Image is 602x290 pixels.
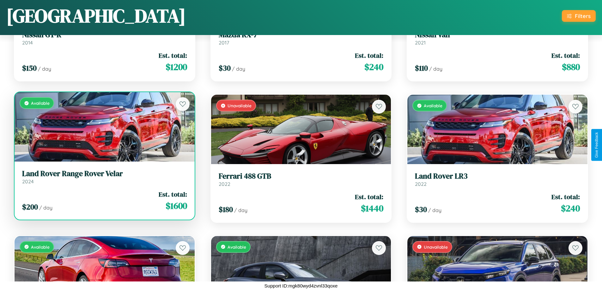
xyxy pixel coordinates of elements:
[159,51,187,60] span: Est. total:
[22,202,38,212] span: $ 200
[22,39,33,46] span: 2014
[166,199,187,212] span: $ 1600
[219,39,229,46] span: 2017
[228,244,246,250] span: Available
[22,178,34,185] span: 2024
[415,172,580,187] a: Land Rover LR32022
[22,63,37,73] span: $ 150
[265,281,338,290] p: Support ID: mgk80wyd4zvnl33qoxe
[575,13,591,19] div: Filters
[22,169,187,185] a: Land Rover Range Rover Velar2024
[355,51,383,60] span: Est. total:
[219,181,230,187] span: 2022
[364,61,383,73] span: $ 240
[22,30,187,46] a: Nissan GT-R2014
[415,63,428,73] span: $ 110
[219,30,384,46] a: Mazda RX-72017
[219,172,384,187] a: Ferrari 488 GTB2022
[219,172,384,181] h3: Ferrari 488 GTB
[424,244,448,250] span: Unavailable
[551,192,580,201] span: Est. total:
[22,30,187,39] h3: Nissan GT-R
[166,61,187,73] span: $ 1200
[355,192,383,201] span: Est. total:
[415,39,426,46] span: 2021
[38,66,51,72] span: / day
[219,30,384,39] h3: Mazda RX-7
[39,204,52,211] span: / day
[551,51,580,60] span: Est. total:
[429,66,442,72] span: / day
[159,190,187,199] span: Est. total:
[562,10,596,22] button: Filters
[415,30,580,46] a: Nissan Van2021
[228,103,252,108] span: Unavailable
[219,63,231,73] span: $ 30
[31,100,50,106] span: Available
[594,132,599,158] div: Give Feedback
[6,3,186,29] h1: [GEOGRAPHIC_DATA]
[219,204,233,215] span: $ 180
[415,30,580,39] h3: Nissan Van
[415,204,427,215] span: $ 30
[562,61,580,73] span: $ 880
[31,244,50,250] span: Available
[232,66,245,72] span: / day
[415,181,427,187] span: 2022
[361,202,383,215] span: $ 1440
[561,202,580,215] span: $ 240
[234,207,247,213] span: / day
[428,207,441,213] span: / day
[415,172,580,181] h3: Land Rover LR3
[424,103,442,108] span: Available
[22,169,187,178] h3: Land Rover Range Rover Velar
